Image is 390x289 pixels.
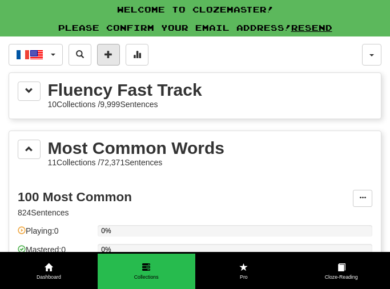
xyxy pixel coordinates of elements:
[195,274,293,281] span: Pro
[48,82,202,99] div: Fluency Fast Track
[18,225,92,244] div: Playing: 0
[69,44,91,66] button: Search sentences
[292,274,390,281] span: Cloze-Reading
[48,99,202,110] div: 10 Collections / 9,999 Sentences
[18,207,69,218] div: 824 Sentences
[291,23,332,32] a: Resend
[97,44,120,66] button: Add sentence to collection
[48,140,224,157] div: Most Common Words
[48,157,224,168] div: 11 Collections / 72,371 Sentences
[18,190,346,204] div: 100 Most Common
[18,244,92,263] div: Mastered: 0
[126,44,148,66] button: More stats
[98,274,195,281] span: Collections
